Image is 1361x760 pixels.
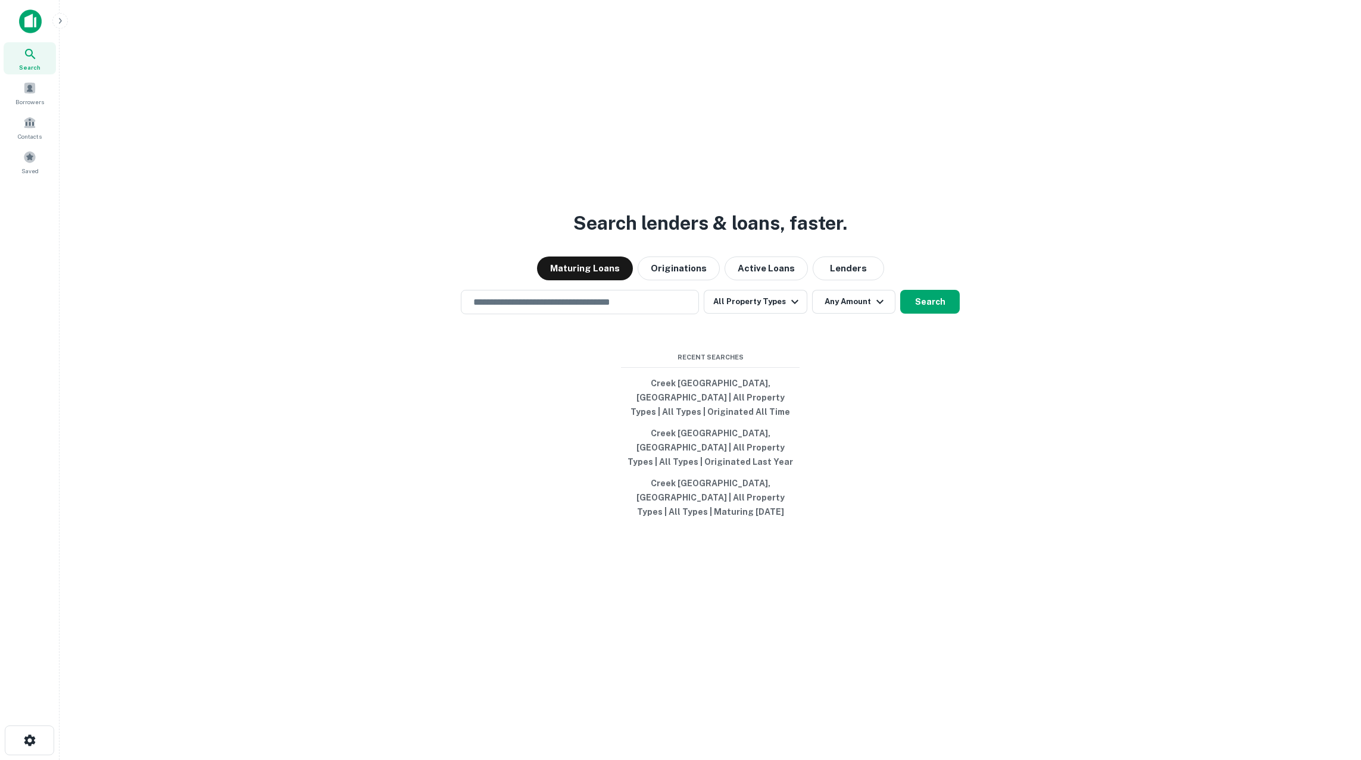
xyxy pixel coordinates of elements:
a: Saved [4,146,56,178]
button: Any Amount [812,290,895,314]
button: Maturing Loans [537,257,633,280]
a: Contacts [4,111,56,143]
button: Creek [GEOGRAPHIC_DATA], [GEOGRAPHIC_DATA] | All Property Types | All Types | Originated Last Year [621,423,800,473]
span: Contacts [18,132,42,141]
a: Search [4,42,56,74]
button: Creek [GEOGRAPHIC_DATA], [GEOGRAPHIC_DATA] | All Property Types | All Types | Originated All Time [621,373,800,423]
span: Borrowers [15,97,44,107]
button: Active Loans [725,257,808,280]
img: capitalize-icon.png [19,10,42,33]
button: Search [900,290,960,314]
span: Search [19,62,40,72]
a: Borrowers [4,77,56,109]
button: Originations [638,257,720,280]
button: Creek [GEOGRAPHIC_DATA], [GEOGRAPHIC_DATA] | All Property Types | All Types | Maturing [DATE] [621,473,800,523]
iframe: Chat Widget [1301,665,1361,722]
button: All Property Types [704,290,807,314]
button: Lenders [813,257,884,280]
span: Recent Searches [621,352,800,362]
h3: Search lenders & loans, faster. [573,209,847,237]
span: Saved [21,166,39,176]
